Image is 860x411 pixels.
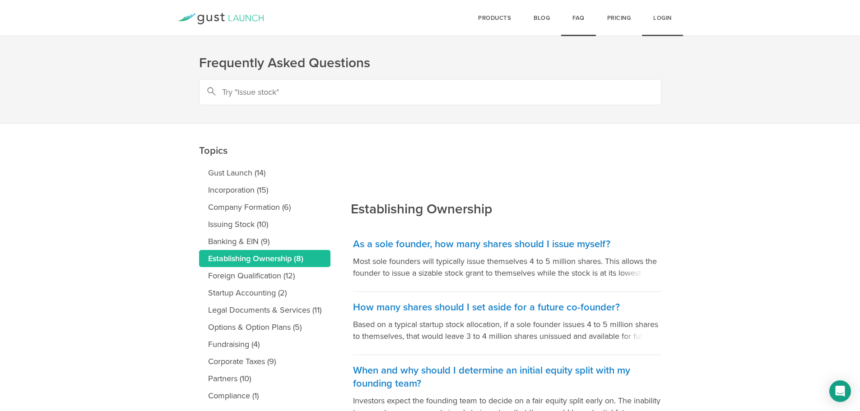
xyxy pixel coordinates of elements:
[199,250,330,267] a: Establishing Ownership (8)
[199,54,661,72] h1: Frequently Asked Questions
[199,216,330,233] a: Issuing Stock (10)
[353,238,661,251] h3: As a sole founder, how many shares should I issue myself?
[199,301,330,319] a: Legal Documents & Services (11)
[199,164,330,181] a: Gust Launch (14)
[353,292,661,355] a: How many shares should I set aside for a future co-founder? Based on a typical startup stock allo...
[353,229,661,292] a: As a sole founder, how many shares should I issue myself? Most sole founders will typically issue...
[353,255,661,279] p: Most sole founders will typically issue themselves 4 to 5 million shares. This allows the founder...
[199,387,330,404] a: Compliance (1)
[199,181,330,199] a: Incorporation (15)
[199,233,330,250] a: Banking & EIN (9)
[199,284,330,301] a: Startup Accounting (2)
[353,319,661,342] p: Based on a typical startup stock allocation, if a sole founder issues 4 to 5 million shares to th...
[199,267,330,284] a: Foreign Qualification (12)
[199,353,330,370] a: Corporate Taxes (9)
[199,199,330,216] a: Company Formation (6)
[199,336,330,353] a: Fundraising (4)
[353,364,661,390] h3: When and why should I determine an initial equity split with my founding team?
[353,301,661,314] h3: How many shares should I set aside for a future co-founder?
[199,81,330,160] h2: Topics
[199,319,330,336] a: Options & Option Plans (5)
[829,380,851,402] div: Open Intercom Messenger
[199,79,661,105] input: Try "Issue stock"
[351,139,492,218] h2: Establishing Ownership
[199,370,330,387] a: Partners (10)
